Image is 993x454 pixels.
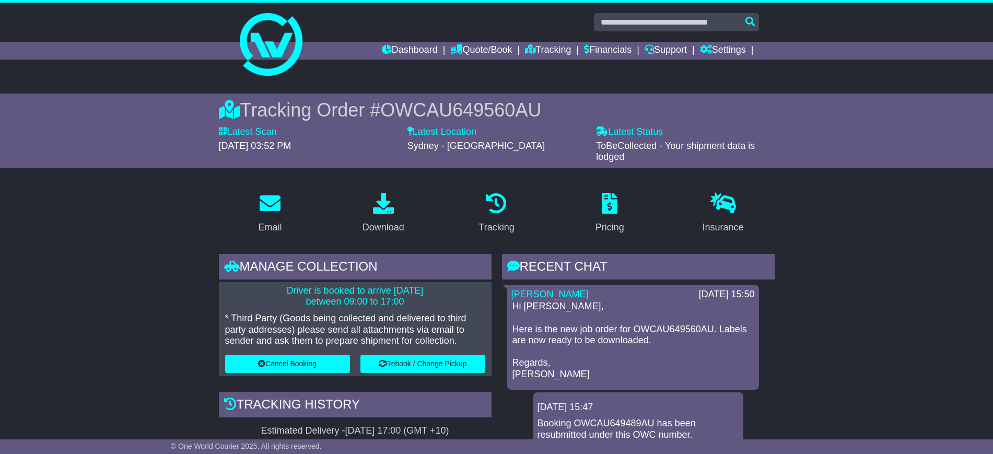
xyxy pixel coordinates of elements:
p: Driver is booked to arrive [DATE] between 09:00 to 17:00 [225,285,485,308]
a: Insurance [696,189,751,238]
div: Booking OWCAU649489AU has been resubmitted under this OWC number. [538,418,739,440]
a: Tracking [525,42,571,60]
div: Tracking [478,220,514,235]
div: Email [258,220,282,235]
a: [PERSON_NAME] [511,289,589,299]
div: [DATE] 15:50 [699,289,755,300]
span: [DATE] 03:52 PM [219,141,291,151]
div: Tracking history [219,392,492,420]
button: Rebook / Change Pickup [360,355,485,373]
p: Hi [PERSON_NAME], Here is the new job order for OWCAU649560AU. Labels are now ready to be downloa... [512,301,754,380]
div: Manage collection [219,254,492,282]
a: Download [356,189,411,238]
div: Insurance [703,220,744,235]
div: [DATE] 15:47 [538,402,739,413]
span: OWCAU649560AU [380,99,541,121]
div: [DATE] 17:00 (GMT +10) [345,425,449,437]
a: Tracking [472,189,521,238]
label: Latest Scan [219,126,277,138]
span: ToBeCollected - Your shipment data is lodged [596,141,755,162]
span: © One World Courier 2025. All rights reserved. [171,442,322,450]
div: Pricing [595,220,624,235]
div: Estimated Delivery - [219,425,492,437]
label: Latest Status [596,126,663,138]
div: Tracking Order # [219,99,775,121]
a: Settings [700,42,746,60]
label: Latest Location [407,126,476,138]
a: Quote/Book [450,42,512,60]
a: Support [645,42,687,60]
a: Dashboard [382,42,438,60]
button: Cancel Booking [225,355,350,373]
p: * Third Party (Goods being collected and delivered to third party addresses) please send all atta... [225,313,485,347]
a: Pricing [589,189,631,238]
div: Download [363,220,404,235]
a: Financials [584,42,632,60]
div: RECENT CHAT [502,254,775,282]
a: Email [251,189,288,238]
span: Sydney - [GEOGRAPHIC_DATA] [407,141,545,151]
